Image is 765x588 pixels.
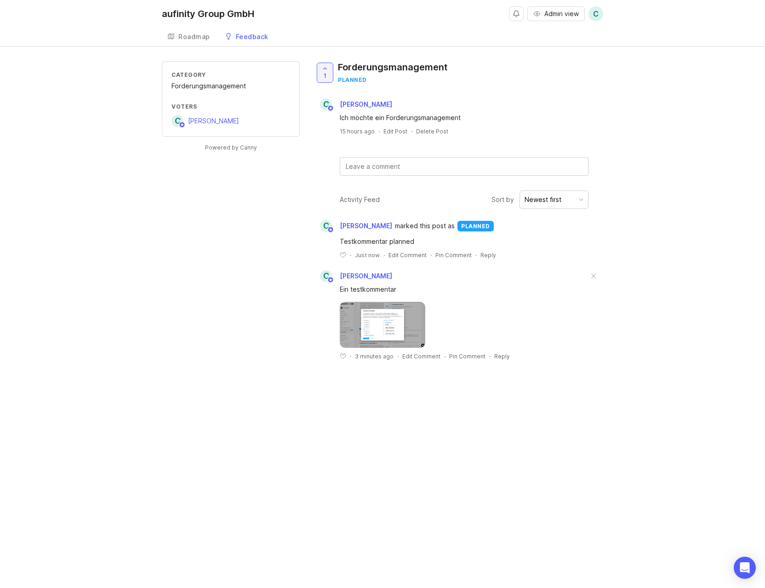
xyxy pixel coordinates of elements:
[179,121,186,128] img: member badge
[395,221,455,231] span: marked this post as
[162,28,216,46] a: Roadmap
[340,236,588,247] div: Testkommentar planned
[340,195,380,205] div: Activity Feed
[475,251,477,259] div: ·
[378,127,380,135] div: ·
[383,127,407,135] div: Edit Post
[340,272,392,280] span: [PERSON_NAME]
[402,352,440,360] div: Edit Comment
[327,277,334,283] img: member badge
[314,220,395,232] a: C[PERSON_NAME]
[320,220,332,232] div: C
[171,103,290,110] div: Voters
[178,34,210,40] div: Roadmap
[320,98,332,110] div: C
[162,9,254,18] div: aufinity Group GmbH
[355,251,380,259] span: Just now
[340,113,588,123] div: Ich möchte ein Forderungsmanagement
[171,71,290,79] div: Category
[411,127,412,135] div: ·
[204,142,258,153] a: Powered by Canny
[171,115,239,127] a: C[PERSON_NAME]
[527,6,585,21] button: Admin view
[491,195,514,205] span: Sort by
[340,100,392,108] span: [PERSON_NAME]
[340,302,425,348] img: https://canny-assets.io/images/3092f985aafdfc6ebe263a9d4bad6a47.png
[340,221,392,231] span: [PERSON_NAME]
[320,270,332,282] div: C
[171,115,183,127] div: C
[327,226,334,233] img: member badge
[236,34,268,40] div: Feedback
[188,117,239,125] span: [PERSON_NAME]
[327,105,334,112] img: member badge
[355,352,394,360] span: 3 minutes ago
[338,76,447,84] div: planned
[494,352,510,360] div: Reply
[480,251,496,259] div: Reply
[350,251,351,259] div: ·
[525,195,561,205] div: Newest first
[449,352,485,360] div: Pin Comment
[338,61,447,74] div: Forderungsmanagement
[457,221,494,231] div: planned
[588,6,603,21] button: C
[435,251,472,259] div: Pin Comment
[444,352,445,360] div: ·
[489,352,491,360] div: ·
[509,6,524,21] button: Notifications
[416,127,448,135] div: Delete Post
[340,284,588,294] div: Ein testkommentar
[544,9,579,18] span: Admin view
[324,72,326,80] span: 1
[383,251,385,259] div: ·
[430,251,432,259] div: ·
[734,557,756,579] div: Open Intercom Messenger
[593,8,599,19] span: C
[350,352,351,360] div: ·
[397,352,399,360] div: ·
[388,251,427,259] div: Edit Comment
[171,81,290,91] div: Forderungsmanagement
[314,98,400,110] a: C[PERSON_NAME]
[340,127,375,135] a: 15 hours ago
[317,63,333,83] button: 1
[314,270,392,282] a: C[PERSON_NAME]
[219,28,274,46] a: Feedback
